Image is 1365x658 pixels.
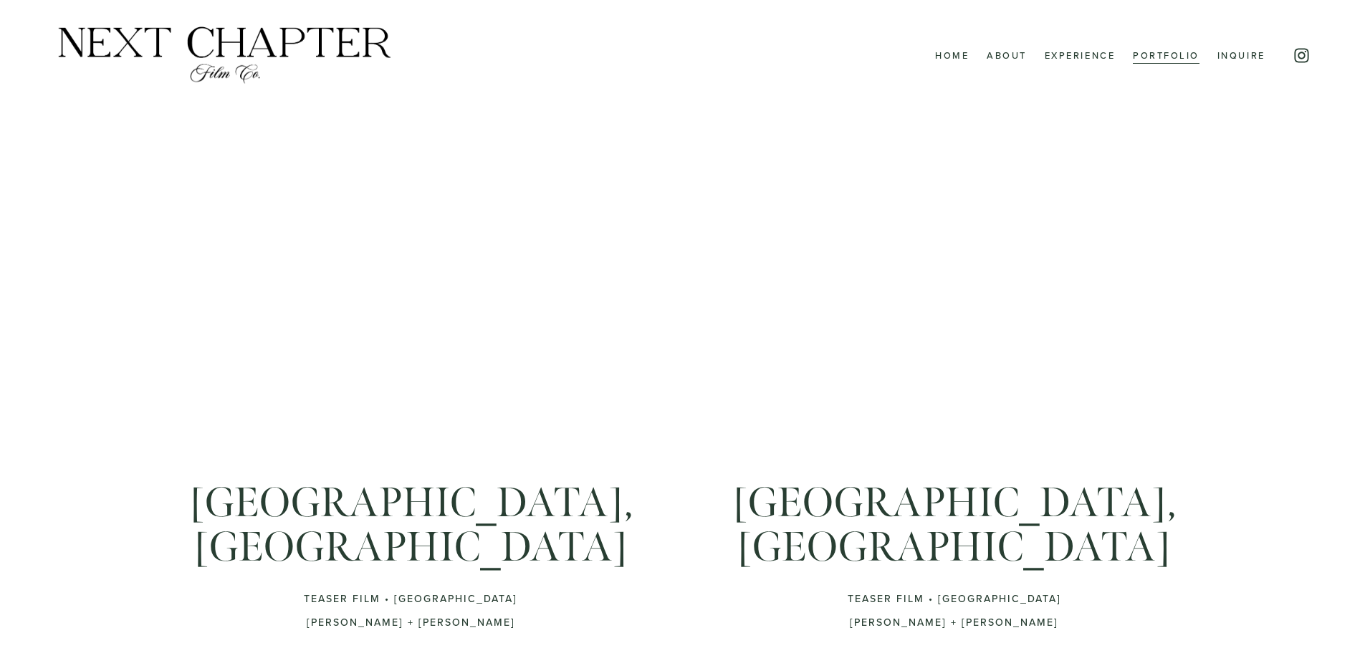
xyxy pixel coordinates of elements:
[181,593,641,605] p: Teaser Film • [GEOGRAPHIC_DATA]
[724,593,1184,605] p: Teaser Film • [GEOGRAPHIC_DATA]
[181,616,641,629] p: [PERSON_NAME] + [PERSON_NAME]
[724,201,1184,460] iframe: Hotel Del Coronado Wedding | Johnny + Kelli
[987,46,1027,64] a: About
[724,616,1184,629] p: [PERSON_NAME] + [PERSON_NAME]
[54,24,395,86] img: Next Chapter Film Co.
[1293,47,1311,64] a: Instagram
[732,477,1184,573] span: [GEOGRAPHIC_DATA], [GEOGRAPHIC_DATA]
[181,201,641,460] iframe: Trailer
[935,46,969,64] a: Home
[1217,46,1265,64] a: Inquire
[1133,46,1199,64] a: Portfolio
[189,477,641,573] span: [GEOGRAPHIC_DATA], [GEOGRAPHIC_DATA]
[1045,46,1116,64] a: Experience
